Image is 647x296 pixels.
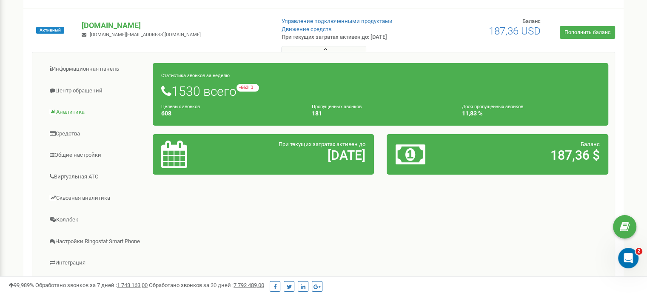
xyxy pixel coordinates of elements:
a: Аналитика [39,102,153,123]
small: Целевых звонков [161,104,200,109]
h4: 11,83 % [462,110,600,117]
a: Средства [39,124,153,144]
span: 187,36 USD [489,25,541,37]
a: Управление подключенными продуктами [282,18,393,24]
p: При текущих затратах активен до: [DATE] [282,33,418,41]
a: Интеграция [39,253,153,273]
a: Mini CRM [39,274,153,295]
a: Пополнить баланс [560,26,615,39]
small: Статистика звонков за неделю [161,73,230,78]
small: Доля пропущенных звонков [462,104,523,109]
span: Активный [36,27,64,34]
h2: 187,36 $ [468,148,600,162]
small: -663 [237,84,259,92]
u: 7 792 489,00 [234,282,264,288]
a: Информационная панель [39,59,153,80]
a: Движение средств [282,26,331,32]
span: Баланс [581,141,600,147]
h4: 608 [161,110,299,117]
small: Пропущенных звонков [312,104,362,109]
a: Коллбек [39,210,153,230]
iframe: Intercom live chat [618,248,638,268]
a: Сквозная аналитика [39,188,153,209]
span: 99,989% [9,282,34,288]
a: Виртуальная АТС [39,167,153,187]
a: Центр обращений [39,80,153,101]
span: Обработано звонков за 7 дней : [35,282,148,288]
span: 2 [636,248,642,255]
a: Общие настройки [39,145,153,166]
span: Баланс [522,18,541,24]
span: При текущих затратах активен до [279,141,365,147]
a: Настройки Ringostat Smart Phone [39,231,153,252]
span: [DOMAIN_NAME][EMAIL_ADDRESS][DOMAIN_NAME] [90,32,201,37]
h4: 181 [312,110,450,117]
span: Обработано звонков за 30 дней : [149,282,264,288]
h2: [DATE] [234,148,365,162]
h1: 1530 всего [161,84,600,98]
p: [DOMAIN_NAME] [82,20,268,31]
u: 1 743 163,00 [117,282,148,288]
